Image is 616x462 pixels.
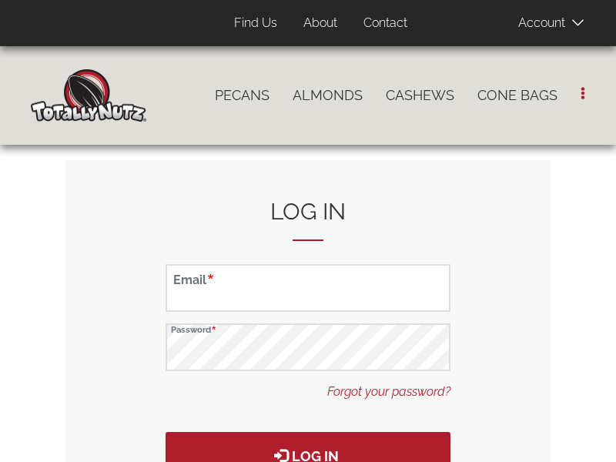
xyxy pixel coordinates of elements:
a: About [292,8,349,38]
h2: Log in [166,199,450,241]
a: Cashews [374,79,466,112]
a: Find Us [223,8,289,38]
a: Forgot your password? [327,383,450,401]
input: Email [166,264,450,312]
img: Home [31,69,146,122]
a: Cone Bags [466,79,569,112]
a: Almonds [281,79,374,112]
a: Contact [352,8,419,38]
a: Pecans [203,79,281,112]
